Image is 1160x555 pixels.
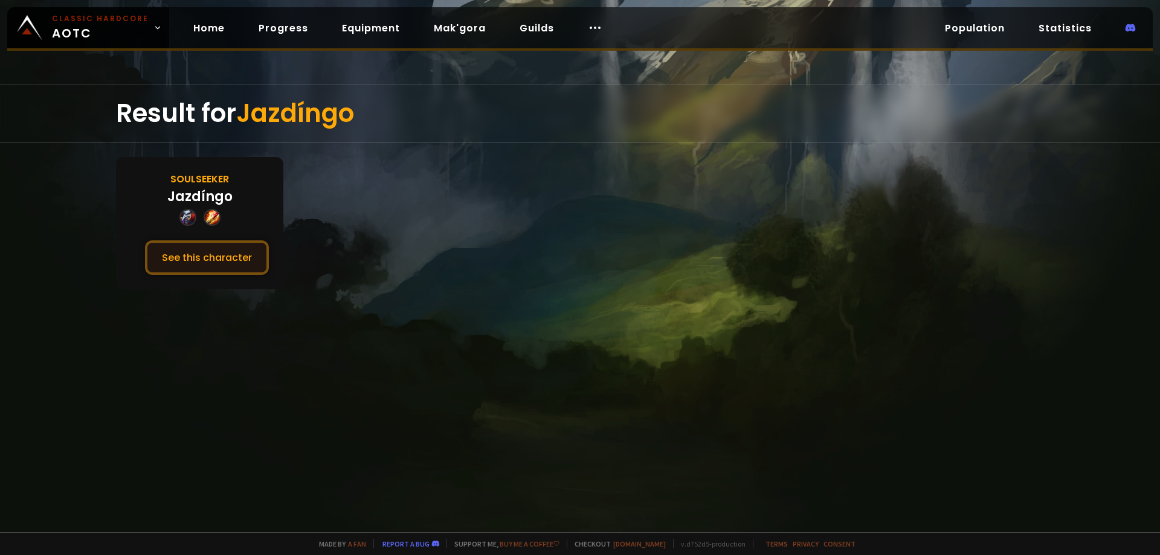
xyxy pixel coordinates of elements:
span: Jazdíngo [236,95,354,131]
span: Support me, [446,539,559,548]
a: Privacy [793,539,819,548]
span: v. d752d5 - production [673,539,746,548]
small: Classic Hardcore [52,13,149,24]
a: Buy me a coffee [500,539,559,548]
button: See this character [145,240,269,275]
a: Guilds [510,16,564,40]
span: AOTC [52,13,149,42]
a: Mak'gora [424,16,495,40]
div: Soulseeker [170,172,229,187]
a: Equipment [332,16,410,40]
a: Population [935,16,1014,40]
span: Checkout [567,539,666,548]
a: Statistics [1029,16,1101,40]
a: [DOMAIN_NAME] [613,539,666,548]
div: Jazdíngo [167,187,233,207]
span: Made by [312,539,366,548]
a: Progress [249,16,318,40]
a: Report a bug [382,539,430,548]
a: Consent [823,539,855,548]
a: Terms [765,539,788,548]
a: a fan [348,539,366,548]
a: Classic HardcoreAOTC [7,7,169,48]
a: Home [184,16,234,40]
div: Result for [116,85,1044,142]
